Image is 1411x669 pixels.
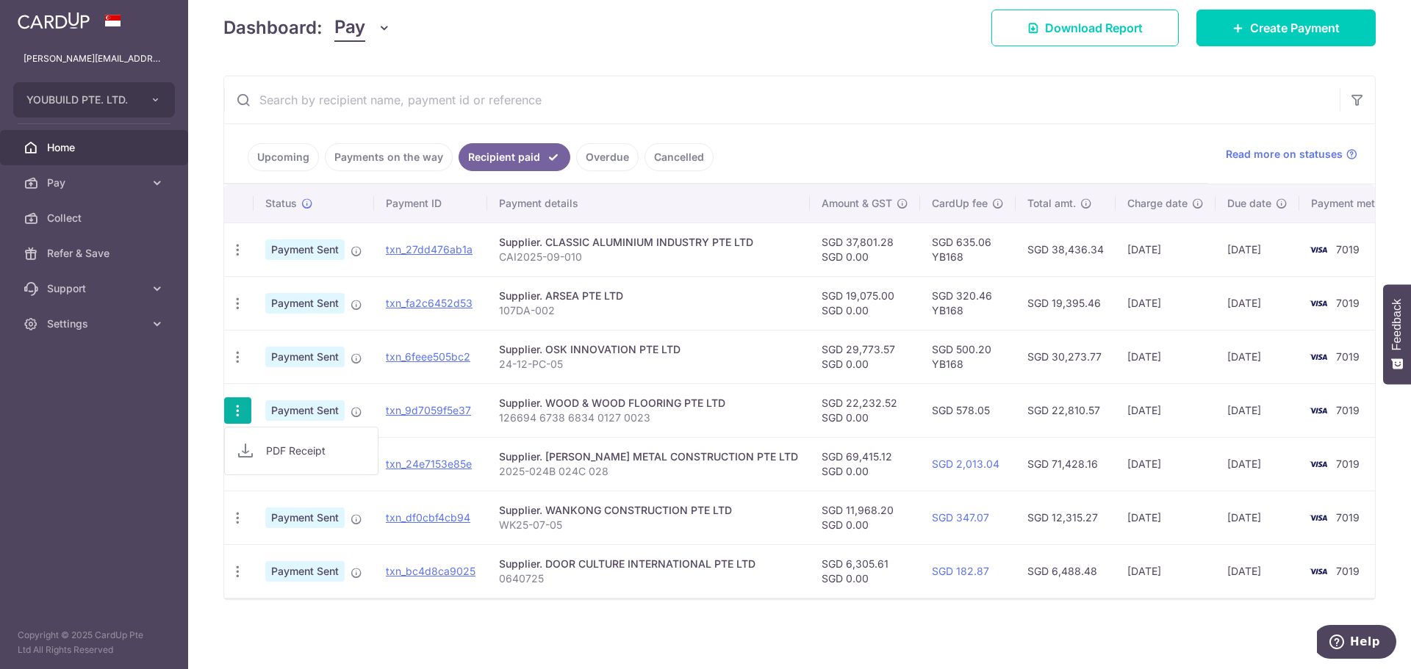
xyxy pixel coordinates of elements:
span: Pay [334,14,365,42]
td: SGD 30,273.77 [1016,330,1116,383]
span: Feedback [1390,299,1404,350]
img: Bank Card [1304,402,1333,419]
div: Supplier. [PERSON_NAME] METAL CONSTRUCTION PTE LTD [499,449,798,464]
td: [DATE] [1116,383,1216,437]
a: Payments on the way [325,143,453,171]
img: Bank Card [1304,348,1333,366]
td: [DATE] [1216,491,1299,544]
a: Cancelled [645,143,714,171]
div: Supplier. WANKONG CONSTRUCTION PTE LTD [499,503,798,518]
p: [PERSON_NAME][EMAIL_ADDRESS][DOMAIN_NAME] [24,51,165,66]
td: SGD 320.46 YB168 [920,276,1016,330]
td: SGD 19,075.00 SGD 0.00 [810,276,920,330]
img: Bank Card [1304,241,1333,258]
a: Download Report [991,10,1179,46]
span: Charge date [1127,196,1188,211]
td: SGD 19,395.46 [1016,276,1116,330]
span: Payment Sent [265,347,345,367]
span: 7019 [1336,404,1360,416]
span: Status [265,196,297,211]
div: Supplier. DOOR CULTURE INTERNATIONAL PTE LTD [499,557,798,571]
div: Supplier. CLASSIC ALUMINIUM INDUSTRY PTE LTD [499,235,798,250]
div: Supplier. WOOD & WOOD FLOORING PTE LTD [499,396,798,411]
a: txn_df0cbf4cb94 [386,511,470,524]
td: SGD 500.20 YB168 [920,330,1016,383]
td: SGD 12,315.27 [1016,491,1116,544]
span: Create Payment [1250,19,1340,37]
img: Bank Card [1304,563,1333,580]
td: SGD 22,810.57 [1016,383,1116,437]
td: SGD 578.05 [920,383,1016,437]
p: 2025-024B 024C 028 [499,464,798,479]
td: SGD 11,968.20 SGD 0.00 [810,491,920,544]
td: [DATE] [1216,330,1299,383]
img: Bank Card [1304,455,1333,473]
td: SGD 29,773.57 SGD 0.00 [810,330,920,383]
img: CardUp [18,12,90,29]
span: Payment Sent [265,561,345,582]
h4: Dashboard: [223,15,323,41]
a: Overdue [576,143,639,171]
a: Recipient paid [459,143,570,171]
span: Download Report [1045,19,1143,37]
p: 126694 6738 6834 0127 0023 [499,411,798,425]
td: SGD 635.06 YB168 [920,223,1016,276]
td: SGD 6,488.48 [1016,544,1116,598]
p: 0640725 [499,571,798,586]
td: [DATE] [1216,437,1299,491]
a: Read more on statuses [1226,147,1357,162]
button: Feedback - Show survey [1383,284,1411,384]
a: SGD 347.07 [932,511,989,524]
span: Total amt. [1027,196,1076,211]
td: SGD 37,801.28 SGD 0.00 [810,223,920,276]
span: Home [47,140,144,155]
td: [DATE] [1216,223,1299,276]
span: Due date [1227,196,1271,211]
span: Collect [47,211,144,225]
img: Bank Card [1304,509,1333,527]
td: SGD 69,415.12 SGD 0.00 [810,437,920,491]
td: SGD 38,436.34 [1016,223,1116,276]
span: Read more on statuses [1226,147,1343,162]
p: 107DA-002 [499,303,798,318]
td: [DATE] [1216,383,1299,437]
span: Payment Sent [265,400,345,421]
div: Supplier. OSK INNOVATION PTE LTD [499,342,798,357]
p: CAI2025-09-010 [499,250,798,264]
span: CardUp fee [932,196,988,211]
span: Support [47,281,144,296]
p: 24-12-PC-05 [499,357,798,372]
td: SGD 6,305.61 SGD 0.00 [810,544,920,598]
span: Amount & GST [822,196,892,211]
div: Supplier. ARSEA PTE LTD [499,289,798,303]
td: [DATE] [1116,223,1216,276]
span: Refer & Save [47,246,144,261]
p: WK25-07-05 [499,518,798,532]
span: 7019 [1336,243,1360,256]
a: txn_9d7059f5e37 [386,404,471,416]
span: Settings [47,317,144,331]
td: [DATE] [1216,544,1299,598]
span: YOUBUILD PTE. LTD. [26,93,135,107]
td: SGD 71,428.16 [1016,437,1116,491]
a: txn_24e7153e85e [386,458,472,470]
th: Payment method [1299,184,1411,223]
th: Payment ID [374,184,487,223]
iframe: Opens a widget where you can find more information [1317,625,1396,662]
button: Pay [334,14,391,42]
span: 7019 [1336,297,1360,309]
span: Payment Sent [265,293,345,314]
td: [DATE] [1116,544,1216,598]
a: SGD 2,013.04 [932,458,999,470]
span: Pay [47,176,144,190]
a: txn_bc4d8ca9025 [386,565,475,577]
td: [DATE] [1216,276,1299,330]
td: [DATE] [1116,491,1216,544]
a: SGD 182.87 [932,565,989,577]
span: Payment Sent [265,507,345,528]
ul: Pay [224,427,378,475]
td: [DATE] [1116,276,1216,330]
a: txn_fa2c6452d53 [386,297,473,309]
a: Create Payment [1196,10,1376,46]
a: Upcoming [248,143,319,171]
